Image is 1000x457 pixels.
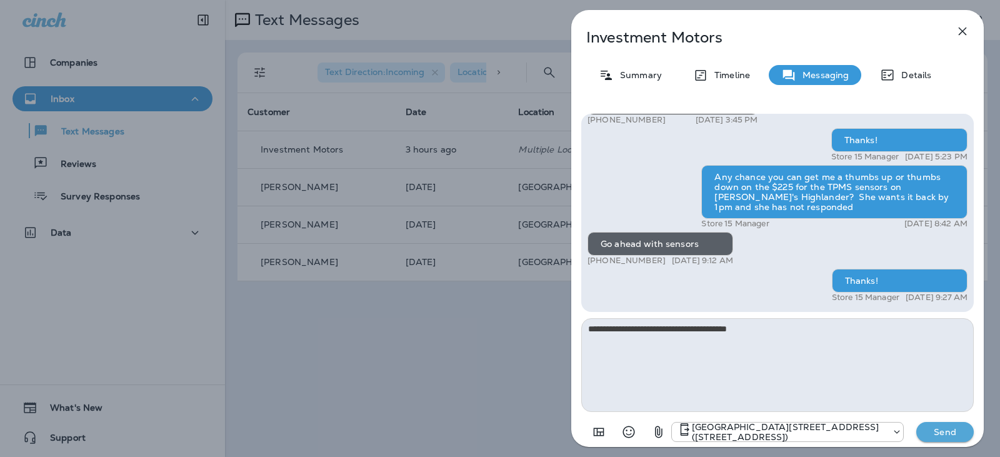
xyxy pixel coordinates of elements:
[616,419,641,444] button: Select an emoji
[586,29,927,46] p: Investment Motors
[895,70,931,80] p: Details
[831,128,967,152] div: Thanks!
[701,165,967,219] div: Any chance you can get me a thumbs up or thumbs down on the $225 for the TPMS sensors on [PERSON_...
[701,219,769,229] p: Store 15 Manager
[587,232,733,256] div: Go ahead with sensors
[919,426,971,438] p: Send
[672,422,903,442] div: +1 (402) 891-8464
[672,256,733,266] p: [DATE] 9:12 AM
[586,419,611,444] button: Add in a premade template
[587,256,666,266] p: [PHONE_NUMBER]
[796,70,849,80] p: Messaging
[708,70,750,80] p: Timeline
[832,293,899,303] p: Store 15 Manager
[587,115,666,125] p: [PHONE_NUMBER]
[692,422,886,442] p: [GEOGRAPHIC_DATA][STREET_ADDRESS] ([STREET_ADDRESS])
[905,152,967,162] p: [DATE] 5:23 PM
[696,115,758,125] p: [DATE] 3:45 PM
[904,219,967,229] p: [DATE] 8:42 AM
[916,422,974,442] button: Send
[614,70,662,80] p: Summary
[906,293,967,303] p: [DATE] 9:27 AM
[831,152,899,162] p: Store 15 Manager
[832,269,967,293] div: Thanks!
